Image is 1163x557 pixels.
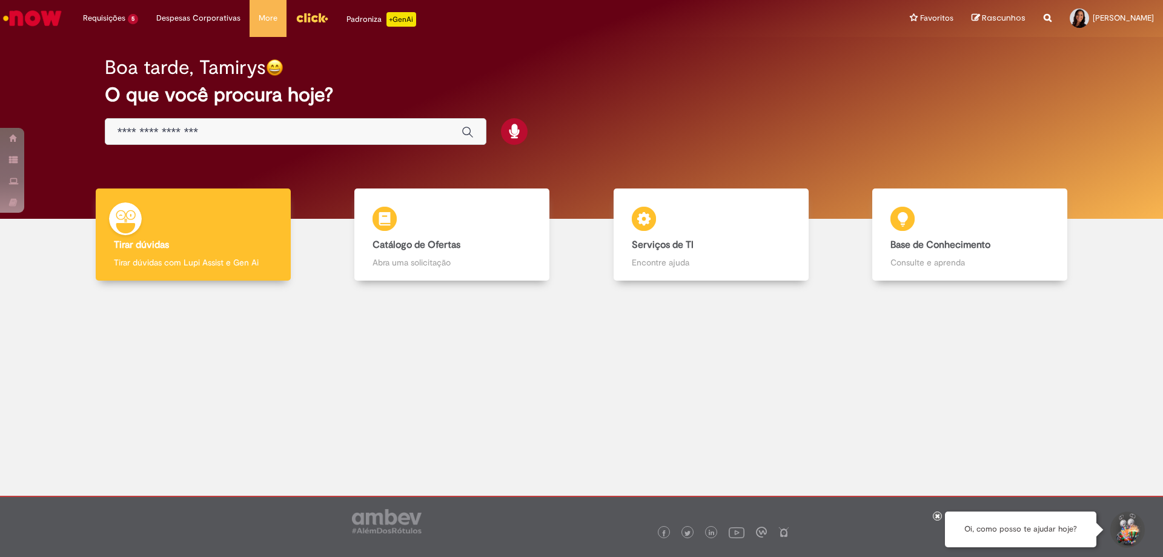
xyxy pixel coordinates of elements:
span: Despesas Corporativas [156,12,240,24]
img: logo_footer_twitter.png [684,530,691,536]
h2: O que você procura hoje? [105,84,1059,105]
button: Iniciar Conversa de Suporte [1108,512,1145,548]
a: Serviços de TI Encontre ajuda [581,188,841,281]
span: Requisições [83,12,125,24]
span: More [259,12,277,24]
div: Oi, como posso te ajudar hoje? [945,512,1096,547]
img: happy-face.png [266,59,283,76]
b: Serviços de TI [632,239,694,251]
b: Base de Conhecimento [890,239,990,251]
a: Catálogo de Ofertas Abra uma solicitação [323,188,582,281]
img: logo_footer_workplace.png [756,527,767,538]
img: logo_footer_facebook.png [661,530,667,536]
img: logo_footer_ambev_rotulo_gray.png [352,509,422,533]
img: ServiceNow [1,6,64,30]
b: Catálogo de Ofertas [373,239,460,251]
p: Consulte e aprenda [890,256,1049,268]
span: Rascunhos [982,12,1025,24]
div: Padroniza [346,12,416,27]
span: 5 [128,14,138,24]
span: [PERSON_NAME] [1093,13,1154,23]
a: Rascunhos [972,13,1025,24]
a: Base de Conhecimento Consulte e aprenda [841,188,1100,281]
img: logo_footer_linkedin.png [709,530,715,537]
p: Tirar dúvidas com Lupi Assist e Gen Ai [114,256,273,268]
p: Encontre ajuda [632,256,790,268]
p: Abra uma solicitação [373,256,531,268]
b: Tirar dúvidas [114,239,169,251]
span: Favoritos [920,12,953,24]
a: Tirar dúvidas Tirar dúvidas com Lupi Assist e Gen Ai [64,188,323,281]
p: +GenAi [386,12,416,27]
img: click_logo_yellow_360x200.png [296,8,328,27]
img: logo_footer_naosei.png [778,527,789,538]
h2: Boa tarde, Tamirys [105,57,266,78]
img: logo_footer_youtube.png [729,524,744,540]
